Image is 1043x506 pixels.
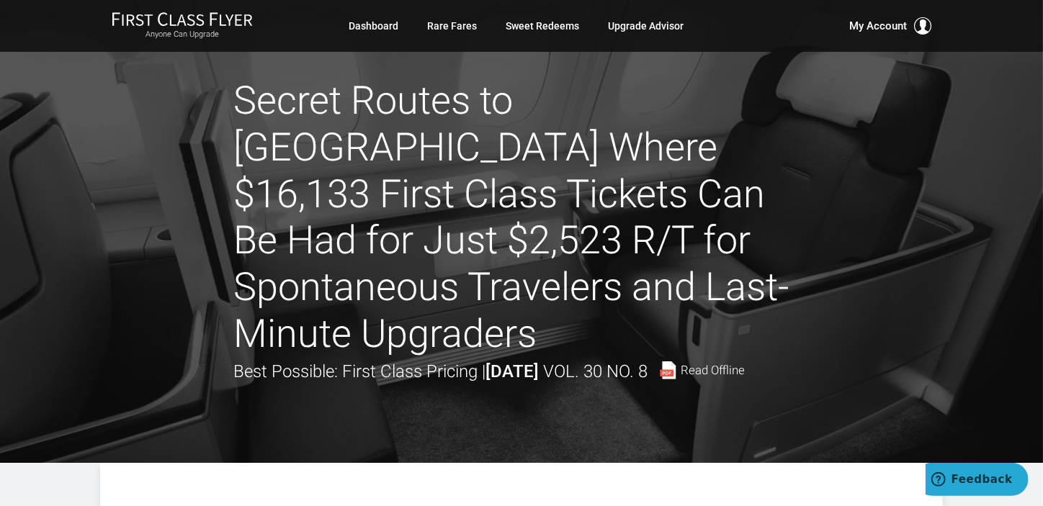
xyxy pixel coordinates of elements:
img: pdf-file.svg [659,361,677,379]
a: Dashboard [349,13,398,39]
span: My Account [849,17,907,35]
strong: [DATE] [485,361,539,381]
div: Best Possible: First Class Pricing | [233,358,745,385]
span: Read Offline [681,364,745,376]
a: Upgrade Advisor [608,13,684,39]
a: Sweet Redeems [506,13,579,39]
button: My Account [849,17,931,35]
img: First Class Flyer [112,12,253,27]
small: Anyone Can Upgrade [112,30,253,40]
a: Read Offline [659,361,745,379]
h1: Secret Routes to [GEOGRAPHIC_DATA] Where $16,133 First Class Tickets Can Be Had for Just $2,523 R... [233,78,810,358]
span: Vol. 30 No. 8 [543,361,648,381]
iframe: Opens a widget where you can find more information [926,463,1029,499]
a: Rare Fares [427,13,477,39]
a: First Class FlyerAnyone Can Upgrade [112,12,253,40]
